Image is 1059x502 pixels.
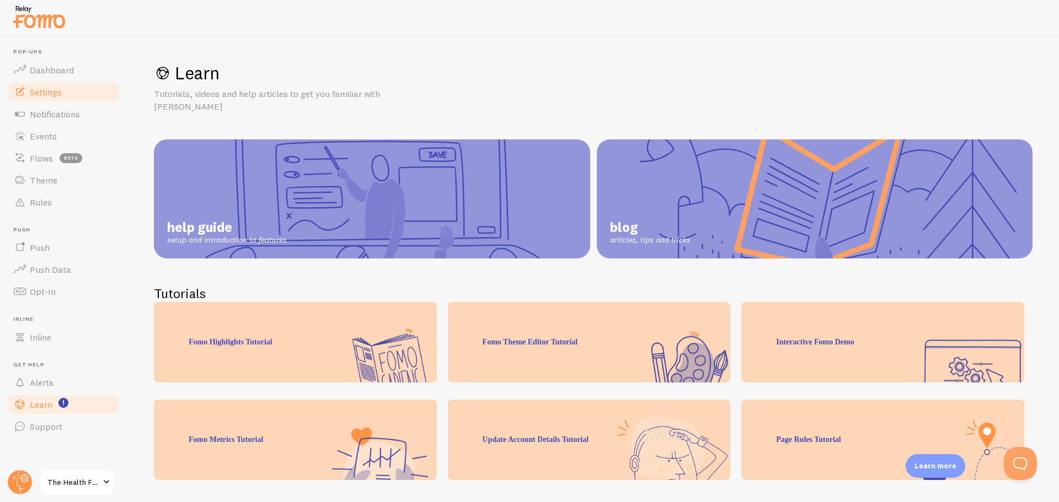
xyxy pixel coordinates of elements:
a: Dashboard [7,59,120,81]
a: Rules [7,191,120,213]
span: Push [30,242,50,253]
span: Push [13,226,120,234]
div: Interactive Fomo Demo [741,302,1024,382]
div: Update Account Details Tutorial [448,400,731,480]
span: Opt-In [30,286,56,297]
span: Pop-ups [13,48,120,56]
a: Learn [7,393,120,415]
a: Support [7,415,120,438]
h1: Learn [154,62,1033,84]
a: Inline [7,326,120,348]
a: Opt-In [7,280,120,303]
a: Flows beta [7,147,120,169]
a: Push [7,236,120,258]
a: Settings [7,81,120,103]
span: Theme [30,175,57,186]
img: fomo-relay-logo-orange.svg [12,3,67,31]
div: Fomo Theme Editor Tutorial [448,302,731,382]
div: Fomo Metrics Tutorial [154,400,437,480]
span: Inline [13,316,120,323]
svg: <p>Watch New Feature Tutorials!</p> [58,398,68,408]
div: Learn more [906,454,965,478]
div: Page Rules Tutorial [741,400,1024,480]
p: Learn more [914,461,956,471]
a: Push Data [7,258,120,280]
span: Flows [30,153,53,164]
span: Notifications [30,109,80,120]
a: Theme [7,169,120,191]
span: Push Data [30,264,71,275]
span: Dashboard [30,64,74,75]
span: The Health Food Store [47,476,100,489]
span: Learn [30,399,52,410]
h2: Tutorials [154,285,1033,302]
span: help guide [167,219,287,235]
a: help guide setup and introduction to features [154,139,590,258]
span: blog [610,219,691,235]
span: Events [30,131,57,142]
span: Alerts [30,377,54,388]
a: Notifications [7,103,120,125]
a: The Health Food Store [40,469,114,495]
div: Fomo Highlights Tutorial [154,302,437,382]
a: Alerts [7,371,120,393]
iframe: Help Scout Beacon - Open [1004,447,1037,480]
span: beta [60,153,82,163]
span: Settings [30,87,62,98]
span: Inline [30,332,51,343]
span: Support [30,421,62,432]
span: articles, tips and tricks [610,235,691,245]
a: Events [7,125,120,147]
p: Tutorials, videos and help articles to get you familiar with [PERSON_NAME] [154,88,419,113]
span: setup and introduction to features [167,235,287,245]
span: Rules [30,197,52,208]
a: blog articles, tips and tricks [597,139,1033,258]
span: Get Help [13,361,120,369]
